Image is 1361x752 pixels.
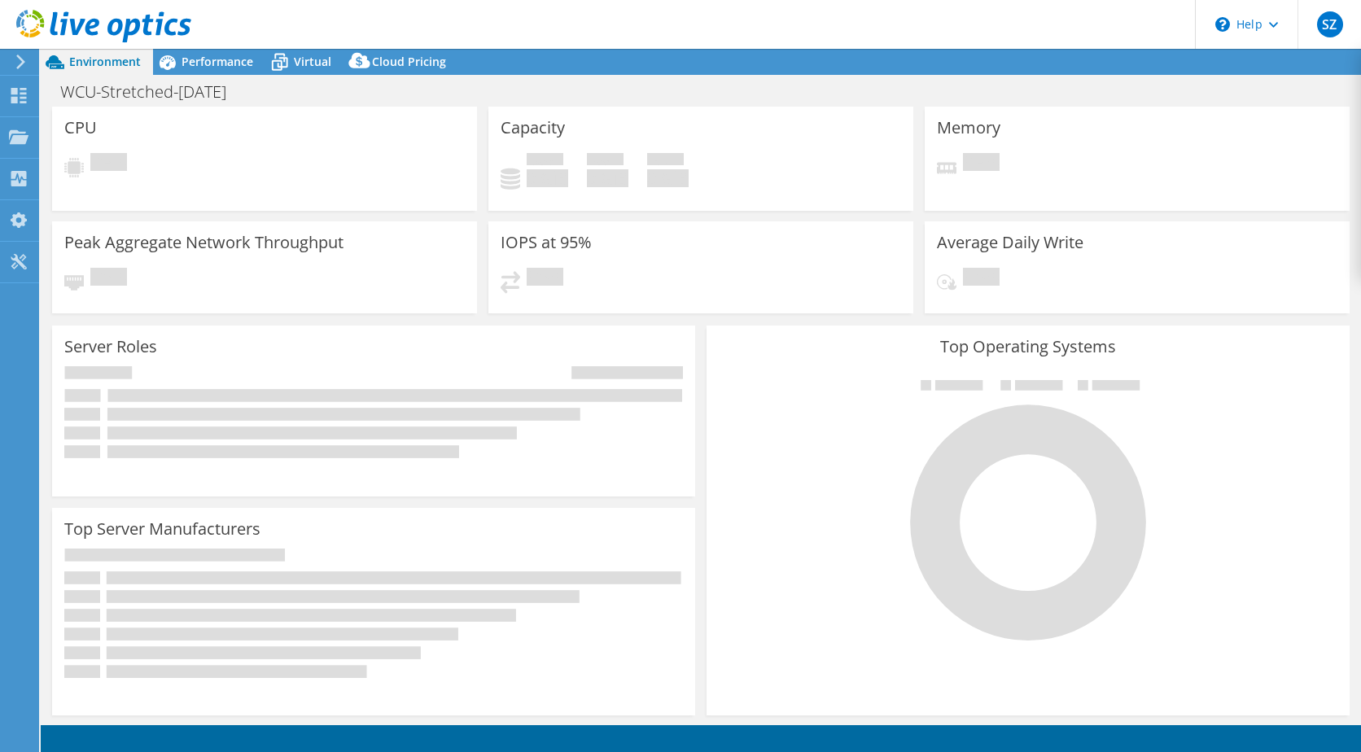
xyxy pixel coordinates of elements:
[527,268,563,290] span: Pending
[501,234,592,251] h3: IOPS at 95%
[501,119,565,137] h3: Capacity
[527,153,563,169] span: Used
[372,54,446,69] span: Cloud Pricing
[719,338,1337,356] h3: Top Operating Systems
[587,153,624,169] span: Free
[937,234,1083,251] h3: Average Daily Write
[90,153,127,175] span: Pending
[963,153,1000,175] span: Pending
[963,268,1000,290] span: Pending
[1215,17,1230,32] svg: \n
[182,54,253,69] span: Performance
[90,268,127,290] span: Pending
[69,54,141,69] span: Environment
[294,54,331,69] span: Virtual
[1317,11,1343,37] span: SZ
[587,169,628,187] h4: 0 GiB
[64,338,157,356] h3: Server Roles
[527,169,568,187] h4: 0 GiB
[64,520,260,538] h3: Top Server Manufacturers
[647,153,684,169] span: Total
[647,169,689,187] h4: 0 GiB
[53,83,252,101] h1: WCU-Stretched-[DATE]
[937,119,1000,137] h3: Memory
[64,119,97,137] h3: CPU
[64,234,344,251] h3: Peak Aggregate Network Throughput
